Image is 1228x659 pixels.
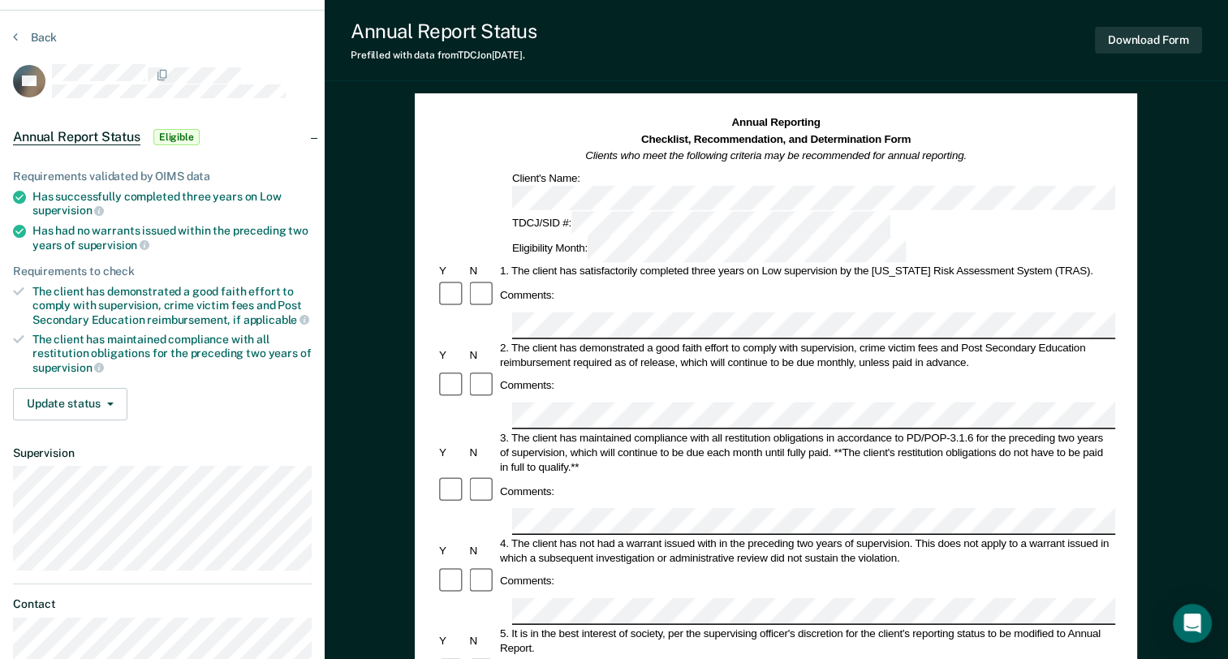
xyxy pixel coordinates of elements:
[13,170,312,183] div: Requirements validated by OIMS data
[498,627,1115,656] div: 5. It is in the best interest of society, per the supervising officer's discretion for the client...
[13,388,127,420] button: Update status
[498,340,1115,369] div: 2. The client has demonstrated a good faith effort to comply with supervision, crime victim fees ...
[498,264,1115,278] div: 1. The client has satisfactorily completed three years on Low supervision by the [US_STATE] Risk ...
[13,597,312,611] dt: Contact
[351,50,536,61] div: Prefilled with data from TDCJ on [DATE] .
[13,446,312,460] dt: Supervision
[468,347,498,362] div: N
[1095,27,1202,54] button: Download Form
[468,445,498,459] div: N
[510,237,909,262] div: Eligibility Month:
[32,333,312,374] div: The client has maintained compliance with all restitution obligations for the preceding two years of
[1173,604,1212,643] div: Open Intercom Messenger
[437,634,467,648] div: Y
[78,239,149,252] span: supervision
[351,19,536,43] div: Annual Report Status
[32,361,104,374] span: supervision
[32,190,312,218] div: Has successfully completed three years on Low
[586,149,967,162] em: Clients who meet the following criteria may be recommended for annual reporting.
[32,224,312,252] div: Has had no warrants issued within the preceding two years of
[498,378,557,393] div: Comments:
[498,288,557,303] div: Comments:
[498,536,1115,565] div: 4. The client has not had a warrant issued with in the preceding two years of supervision. This d...
[437,543,467,558] div: Y
[468,264,498,278] div: N
[153,129,200,145] span: Eligible
[243,313,309,326] span: applicable
[13,129,140,145] span: Annual Report Status
[32,204,104,217] span: supervision
[32,285,312,326] div: The client has demonstrated a good faith effort to comply with supervision, crime victim fees and...
[437,264,467,278] div: Y
[641,133,911,145] strong: Checklist, Recommendation, and Determination Form
[468,543,498,558] div: N
[498,430,1115,474] div: 3. The client has maintained compliance with all restitution obligations in accordance to PD/POP-...
[510,212,893,237] div: TDCJ/SID #:
[732,117,821,129] strong: Annual Reporting
[468,634,498,648] div: N
[498,574,557,588] div: Comments:
[498,484,557,498] div: Comments:
[13,30,57,45] button: Back
[437,347,467,362] div: Y
[437,445,467,459] div: Y
[13,265,312,278] div: Requirements to check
